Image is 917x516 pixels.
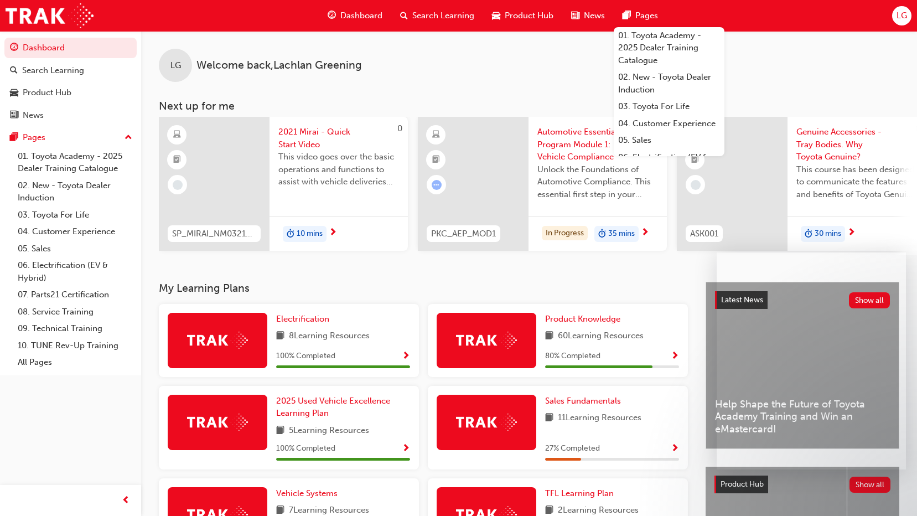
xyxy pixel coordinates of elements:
span: pages-icon [10,133,18,143]
div: In Progress [542,226,588,241]
span: TFL Learning Plan [545,488,614,498]
a: Vehicle Systems [276,487,342,500]
iframe: Intercom live chat message [717,252,906,469]
a: Trak [6,3,94,28]
a: 06. Electrification (EV & Hybrid) [13,257,137,286]
span: pages-icon [623,9,631,23]
span: 0 [397,123,402,133]
a: 02. New - Toyota Dealer Induction [614,69,724,98]
img: Trak [187,332,248,349]
span: Electrification [276,314,329,324]
span: search-icon [10,66,18,76]
span: Help Shape the Future of Toyota Academy Training and Win an eMastercard! [715,398,890,436]
span: SP_MIRAI_NM0321_VID [172,228,256,240]
a: 07. Parts21 Certification [13,286,137,303]
h3: Next up for me [141,100,917,112]
h3: My Learning Plans [159,282,688,295]
button: Pages [4,127,137,148]
a: 10. TUNE Rev-Up Training [13,337,137,354]
button: Show Progress [671,349,679,363]
a: Electrification [276,313,334,326]
a: Search Learning [4,60,137,81]
span: guage-icon [10,43,18,53]
span: 35 mins [608,228,635,240]
span: Product Hub [721,479,764,489]
a: 06. Electrification (EV & Hybrid) [614,149,724,178]
a: 04. Customer Experience [614,115,724,132]
span: 100 % Completed [276,442,335,455]
span: 60 Learning Resources [558,329,644,343]
span: LG [897,9,907,22]
button: Show Progress [402,349,410,363]
span: learningRecordVerb_NONE-icon [691,180,701,190]
span: 2021 Mirai - Quick Start Video [278,126,399,151]
a: News [4,105,137,126]
span: Unlock the Foundations of Automotive Compliance. This essential first step in your Automotive Ess... [537,163,658,201]
span: duration-icon [598,227,606,241]
a: pages-iconPages [614,4,667,27]
span: book-icon [545,329,553,343]
span: book-icon [276,424,284,438]
a: Sales Fundamentals [545,395,625,407]
div: News [23,109,44,122]
a: All Pages [13,354,137,371]
a: 0PKC_AEP_MOD1Automotive Essentials Program Module 1: Vehicle ComplianceUnlock the Foundations of ... [418,117,667,251]
a: TFL Learning Plan [545,487,618,500]
a: 03. Toyota For Life [614,98,724,115]
span: booktick-icon [173,153,181,167]
span: 5 Learning Resources [289,424,369,438]
a: 05. Sales [13,240,137,257]
span: Pages [635,9,658,22]
span: book-icon [276,329,284,343]
span: car-icon [10,88,18,98]
div: Search Learning [22,64,84,77]
span: 30 mins [815,228,841,240]
a: 08. Service Training [13,303,137,321]
span: duration-icon [805,227,812,241]
span: learningRecordVerb_ATTEMPT-icon [432,180,442,190]
span: prev-icon [122,494,130,508]
span: This video goes over the basic operations and functions to assist with vehicle deliveries and han... [278,151,399,188]
a: 02. New - Toyota Dealer Induction [13,177,137,207]
span: This course has been designed to communicate the features and benefits of Toyota Genuine Tray Bod... [796,163,917,201]
span: 10 mins [297,228,323,240]
span: 8 Learning Resources [289,329,370,343]
span: next-icon [641,228,649,238]
span: book-icon [545,411,553,425]
span: up-icon [125,131,132,145]
span: guage-icon [328,9,336,23]
span: 80 % Completed [545,350,600,363]
span: search-icon [400,9,408,23]
span: learningRecordVerb_NONE-icon [173,180,183,190]
span: next-icon [329,228,337,238]
span: Product Hub [505,9,553,22]
a: car-iconProduct Hub [483,4,562,27]
a: 0SP_MIRAI_NM0321_VID2021 Mirai - Quick Start VideoThis video goes over the basic operations and f... [159,117,408,251]
span: Dashboard [340,9,382,22]
a: Product Hub [4,82,137,103]
span: Show Progress [671,352,679,362]
span: PKC_AEP_MOD1 [431,228,496,240]
span: Search Learning [412,9,474,22]
div: Pages [23,131,45,144]
span: Vehicle Systems [276,488,338,498]
a: search-iconSearch Learning [391,4,483,27]
span: LG [170,59,181,72]
span: Show Progress [402,352,410,362]
button: Show Progress [671,442,679,456]
span: 100 % Completed [276,350,335,363]
button: LG [892,6,911,25]
button: DashboardSearch LearningProduct HubNews [4,35,137,127]
button: Show Progress [402,442,410,456]
a: 04. Customer Experience [13,223,137,240]
span: learningResourceType_ELEARNING-icon [173,128,181,142]
span: 27 % Completed [545,442,600,455]
div: Product Hub [23,86,71,99]
img: Trak [187,414,248,431]
span: news-icon [571,9,579,23]
img: Trak [456,332,517,349]
a: 09. Technical Training [13,320,137,337]
span: Sales Fundamentals [545,396,621,406]
span: News [584,9,605,22]
span: duration-icon [287,227,294,241]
